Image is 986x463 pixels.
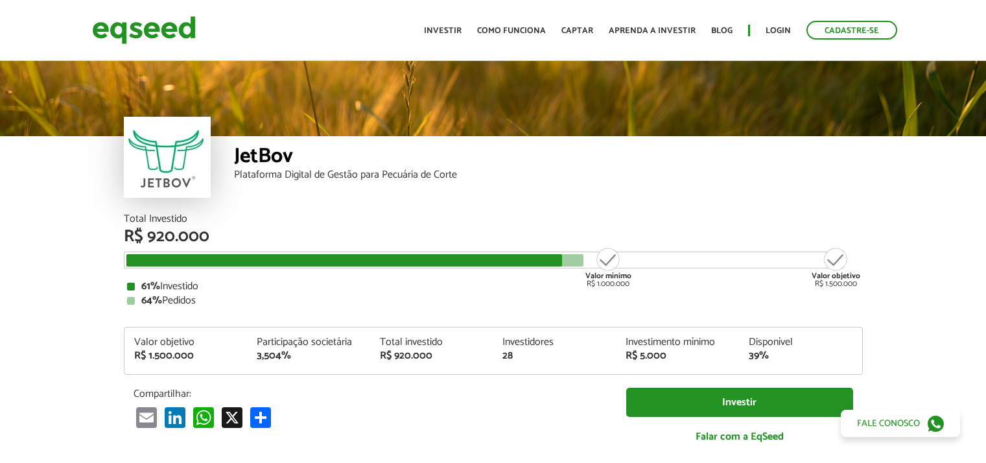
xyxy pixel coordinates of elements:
[561,27,593,35] a: Captar
[124,228,863,245] div: R$ 920.000
[585,270,631,282] strong: Valor mínimo
[257,337,360,348] div: Participação societária
[257,351,360,361] div: 3,504%
[477,27,546,35] a: Como funciona
[127,296,860,306] div: Pedidos
[749,351,852,361] div: 39%
[626,423,853,450] a: Falar com a EqSeed
[234,146,863,170] div: JetBov
[812,270,860,282] strong: Valor objetivo
[380,351,484,361] div: R$ 920.000
[626,351,729,361] div: R$ 5.000
[841,410,960,437] a: Fale conosco
[191,407,217,428] a: WhatsApp
[766,27,791,35] a: Login
[806,21,897,40] a: Cadastre-se
[711,27,733,35] a: Blog
[502,351,606,361] div: 28
[124,214,863,224] div: Total Investido
[584,246,633,288] div: R$ 1.000.000
[609,27,696,35] a: Aprenda a investir
[812,246,860,288] div: R$ 1.500.000
[749,337,852,348] div: Disponível
[134,351,238,361] div: R$ 1.500.000
[380,337,484,348] div: Total investido
[92,13,196,47] img: EqSeed
[219,407,245,428] a: X
[134,407,159,428] a: Email
[162,407,188,428] a: LinkedIn
[502,337,606,348] div: Investidores
[626,337,729,348] div: Investimento mínimo
[234,170,863,180] div: Plataforma Digital de Gestão para Pecuária de Corte
[134,337,238,348] div: Valor objetivo
[424,27,462,35] a: Investir
[141,292,162,309] strong: 64%
[134,388,607,400] p: Compartilhar:
[248,407,274,428] a: Compartilhar
[141,278,160,295] strong: 61%
[626,388,853,417] a: Investir
[127,281,860,292] div: Investido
